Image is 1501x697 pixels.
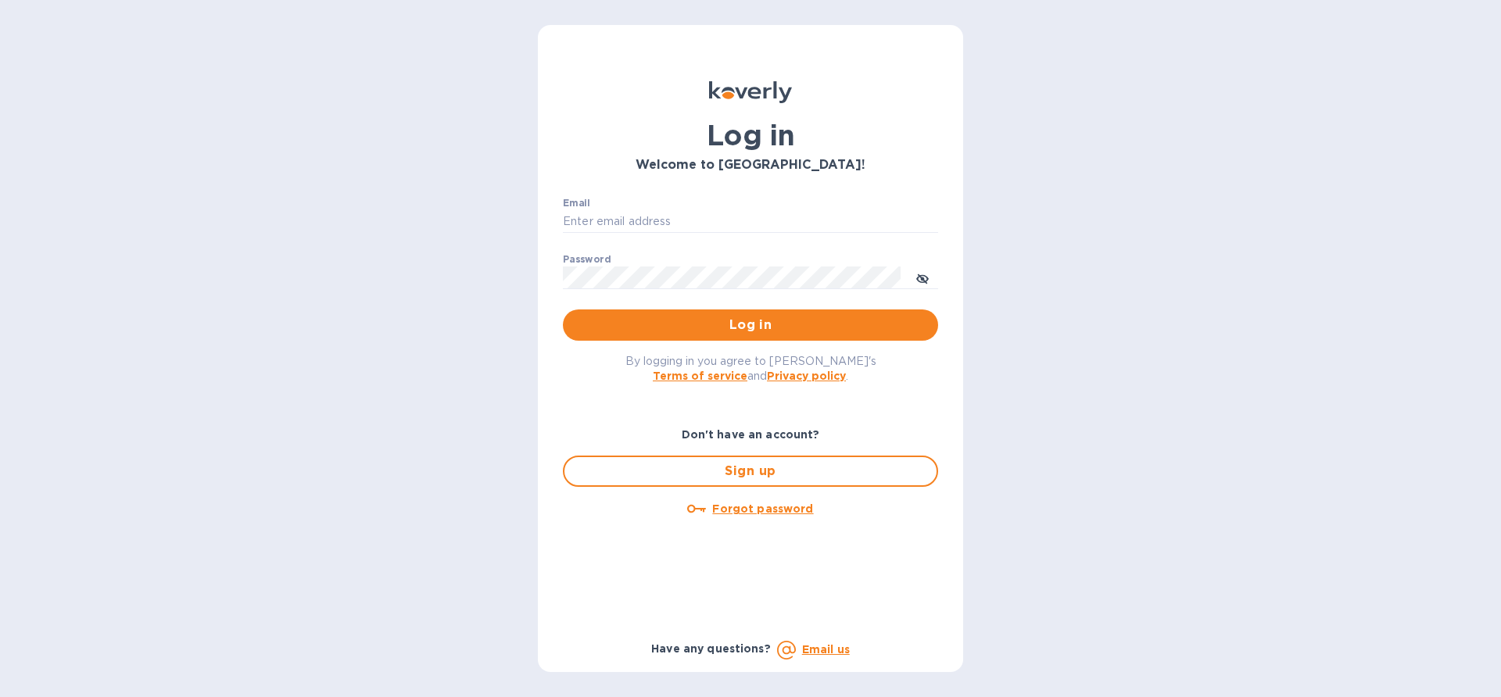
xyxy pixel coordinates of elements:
img: Koverly [709,81,792,103]
button: toggle password visibility [907,262,938,293]
h1: Log in [563,119,938,152]
b: Have any questions? [651,642,771,655]
span: Sign up [577,462,924,481]
a: Email us [802,643,850,656]
a: Privacy policy [767,370,846,382]
input: Enter email address [563,210,938,234]
span: Log in [575,316,926,334]
label: Email [563,198,590,208]
b: Don't have an account? [682,428,820,441]
h3: Welcome to [GEOGRAPHIC_DATA]! [563,158,938,173]
button: Log in [563,309,938,341]
a: Terms of service [653,370,747,382]
button: Sign up [563,456,938,487]
label: Password [563,255,611,264]
span: By logging in you agree to [PERSON_NAME]'s and . [625,355,876,382]
u: Forgot password [712,502,813,515]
